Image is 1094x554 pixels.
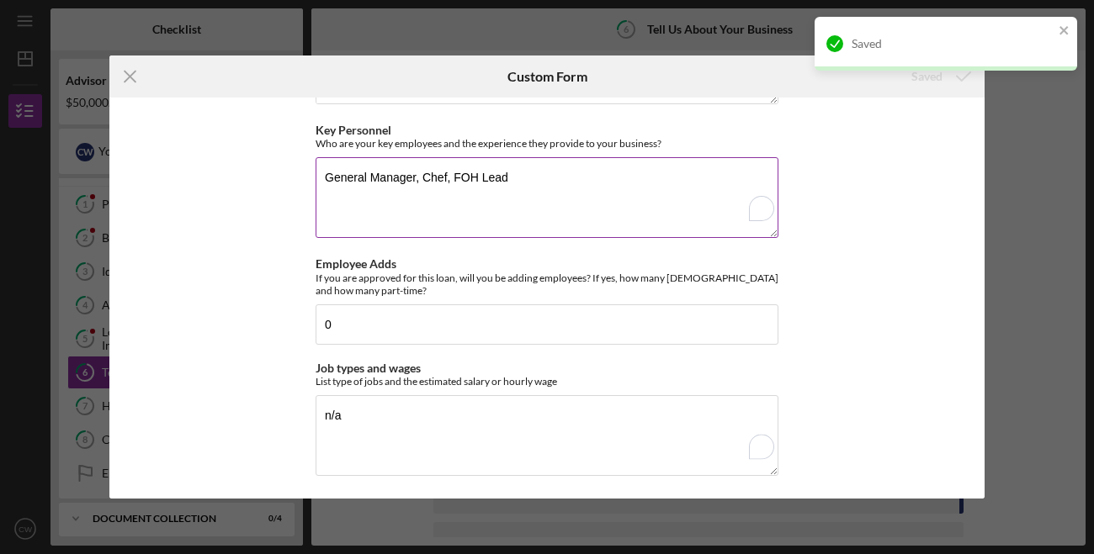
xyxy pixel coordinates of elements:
[507,69,587,84] h6: Custom Form
[316,361,421,375] label: Job types and wages
[316,272,778,297] div: If you are approved for this loan, will you be adding employees? If yes, how many [DEMOGRAPHIC_DA...
[1059,24,1070,40] button: close
[316,137,778,150] div: Who are your key employees and the experience they provide to your business?
[316,375,778,388] div: List type of jobs and the estimated salary or hourly wage
[316,395,778,476] textarea: To enrich screen reader interactions, please activate Accessibility in Grammarly extension settings
[316,123,391,137] label: Key Personnel
[316,157,778,238] textarea: To enrich screen reader interactions, please activate Accessibility in Grammarly extension settings
[852,37,1054,50] div: Saved
[316,256,396,271] label: Employee Adds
